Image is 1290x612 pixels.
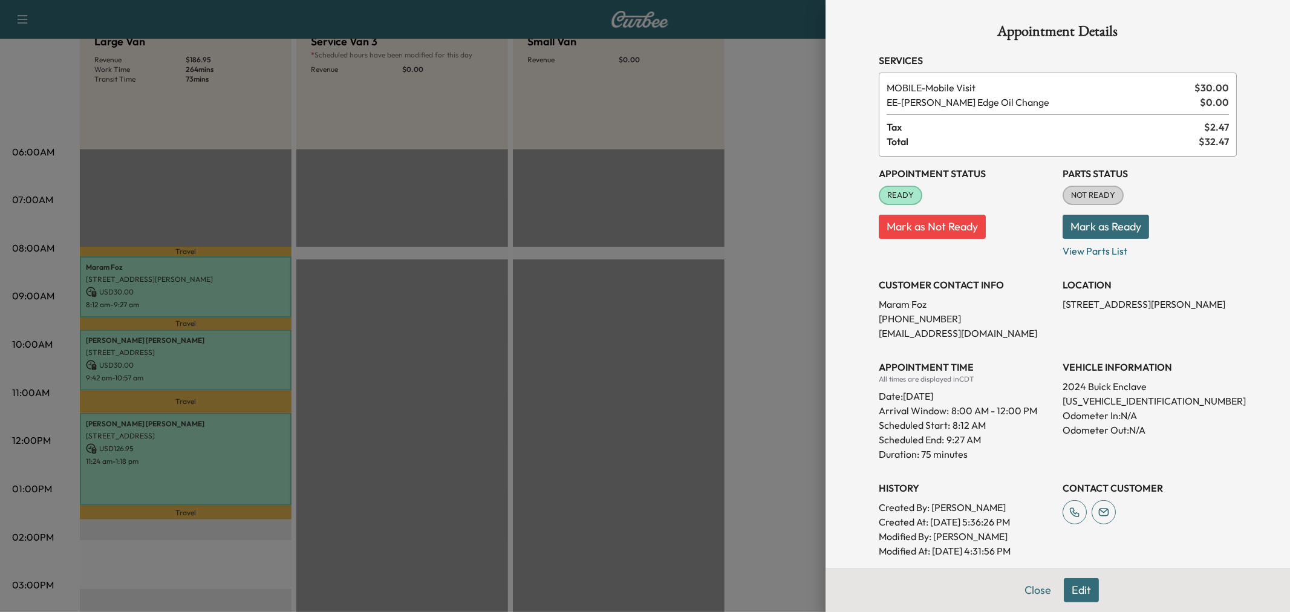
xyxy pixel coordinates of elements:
p: [STREET_ADDRESS][PERSON_NAME] [1063,297,1237,311]
span: Total [887,134,1199,149]
span: NOT READY [1064,189,1122,201]
p: Odometer Out: N/A [1063,423,1237,437]
h3: LOCATION [1063,278,1237,292]
p: Arrival Window: [879,403,1053,418]
h3: VEHICLE INFORMATION [1063,360,1237,374]
h3: Services [879,53,1237,68]
p: [EMAIL_ADDRESS][DOMAIN_NAME] [879,326,1053,340]
h3: History [879,481,1053,495]
button: Mark as Ready [1063,215,1149,239]
span: Mobile Visit [887,80,1190,95]
span: READY [880,189,921,201]
span: $ 2.47 [1204,120,1229,134]
h1: Appointment Details [879,24,1237,44]
p: 8:12 AM [953,418,986,432]
span: $ 32.47 [1199,134,1229,149]
h3: APPOINTMENT TIME [879,360,1053,374]
div: All times are displayed in CDT [879,374,1053,384]
div: Date: [DATE] [879,384,1053,403]
span: $ 30.00 [1194,80,1229,95]
p: Modified By : [PERSON_NAME] [879,529,1053,544]
p: Modified At : [DATE] 4:31:56 PM [879,544,1053,558]
p: Odometer In: N/A [1063,408,1237,423]
p: View Parts List [1063,239,1237,258]
span: Ewing Edge Oil Change [887,95,1195,109]
p: [PHONE_NUMBER] [879,311,1053,326]
h3: Parts Status [1063,166,1237,181]
h3: CUSTOMER CONTACT INFO [879,278,1053,292]
h3: CONTACT CUSTOMER [1063,481,1237,495]
p: 2024 Buick Enclave [1063,379,1237,394]
p: [US_VEHICLE_IDENTIFICATION_NUMBER] [1063,394,1237,408]
p: Created At : [DATE] 5:36:26 PM [879,515,1053,529]
button: Close [1017,578,1059,602]
span: 8:00 AM - 12:00 PM [951,403,1037,418]
p: Created By : [PERSON_NAME] [879,500,1053,515]
p: Maram Foz [879,297,1053,311]
span: Tax [887,120,1204,134]
p: Scheduled Start: [879,418,950,432]
p: Duration: 75 minutes [879,447,1053,461]
span: $ 0.00 [1200,95,1229,109]
button: Mark as Not Ready [879,215,986,239]
h3: Appointment Status [879,166,1053,181]
p: 9:27 AM [946,432,981,447]
p: Scheduled End: [879,432,944,447]
button: Edit [1064,578,1099,602]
